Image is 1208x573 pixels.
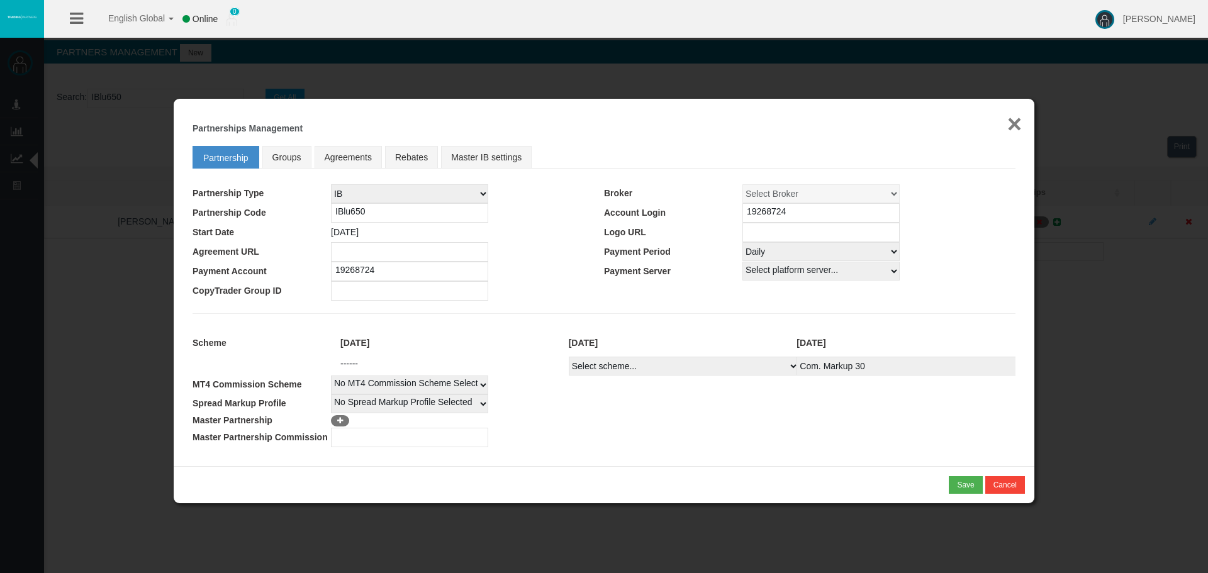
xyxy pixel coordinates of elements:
[272,152,301,162] span: Groups
[340,359,358,369] span: ------
[193,281,331,301] td: CopyTrader Group ID
[193,330,331,357] td: Scheme
[193,413,331,428] td: Master Partnership
[1007,111,1022,136] button: ×
[604,184,742,203] td: Broker
[604,203,742,223] td: Account Login
[193,376,331,394] td: MT4 Commission Scheme
[6,14,38,19] img: logo.svg
[193,14,218,24] span: Online
[949,476,982,494] button: Save
[230,8,240,16] span: 0
[193,203,331,223] td: Partnership Code
[604,242,742,262] td: Payment Period
[262,146,311,169] a: Groups
[193,394,331,413] td: Spread Markup Profile
[441,146,532,169] a: Master IB settings
[92,13,165,23] span: English Global
[226,13,237,26] img: user_small.png
[604,262,742,281] td: Payment Server
[193,428,331,447] td: Master Partnership Commission
[315,146,382,169] a: Agreements
[193,123,303,133] b: Partnerships Management
[331,227,359,237] span: [DATE]
[385,146,438,169] a: Rebates
[331,336,559,350] div: [DATE]
[1123,14,1195,24] span: [PERSON_NAME]
[604,223,742,242] td: Logo URL
[559,336,788,350] div: [DATE]
[193,223,331,242] td: Start Date
[985,476,1025,494] button: Cancel
[957,479,974,491] div: Save
[193,262,331,281] td: Payment Account
[193,146,259,169] a: Partnership
[1095,10,1114,29] img: user-image
[193,184,331,203] td: Partnership Type
[787,336,1015,350] div: [DATE]
[193,242,331,262] td: Agreement URL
